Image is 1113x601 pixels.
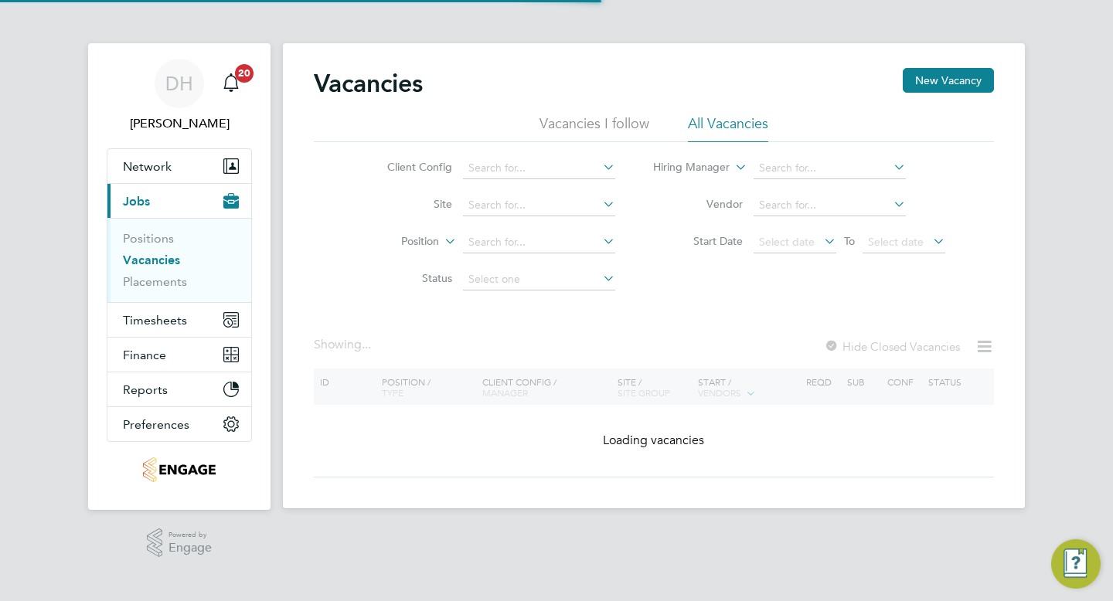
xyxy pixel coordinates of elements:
span: Dean Holliday [107,114,252,133]
input: Select one [463,269,615,290]
button: Reports [107,372,251,406]
span: Network [123,159,172,174]
span: To [839,231,859,251]
button: Timesheets [107,303,251,337]
input: Search for... [754,158,906,179]
input: Search for... [463,195,615,216]
nav: Main navigation [88,43,271,510]
label: Vendor [654,197,743,211]
input: Search for... [463,158,615,179]
span: DH [165,73,193,93]
a: DH[PERSON_NAME] [107,59,252,133]
button: New Vacancy [903,68,994,93]
label: Start Date [654,234,743,248]
li: Vacancies I follow [539,114,649,142]
a: Go to home page [107,457,252,482]
button: Jobs [107,184,251,218]
button: Finance [107,338,251,372]
span: Engage [168,542,212,555]
a: Placements [123,274,187,289]
label: Client Config [363,160,452,174]
button: Preferences [107,407,251,441]
span: Reports [123,382,168,397]
a: Powered byEngage [147,528,213,558]
input: Search for... [754,195,906,216]
label: Hiring Manager [641,160,730,175]
li: All Vacancies [688,114,768,142]
span: Jobs [123,194,150,209]
label: Hide Closed Vacancies [824,339,960,354]
div: Showing [314,337,374,353]
span: ... [362,337,371,352]
span: Powered by [168,528,212,542]
span: Finance [123,348,166,362]
label: Position [350,234,439,250]
button: Engage Resource Center [1051,539,1101,589]
a: Positions [123,231,174,246]
button: Network [107,149,251,183]
input: Search for... [463,232,615,253]
label: Status [363,271,452,285]
span: Select date [868,235,924,249]
img: tribuildsolutions-logo-retina.png [143,457,215,482]
a: Vacancies [123,253,180,267]
span: Timesheets [123,313,187,328]
span: Select date [759,235,815,249]
a: 20 [216,59,247,108]
span: Preferences [123,417,189,432]
h2: Vacancies [314,68,423,99]
span: 20 [235,64,254,83]
label: Site [363,197,452,211]
div: Jobs [107,218,251,302]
